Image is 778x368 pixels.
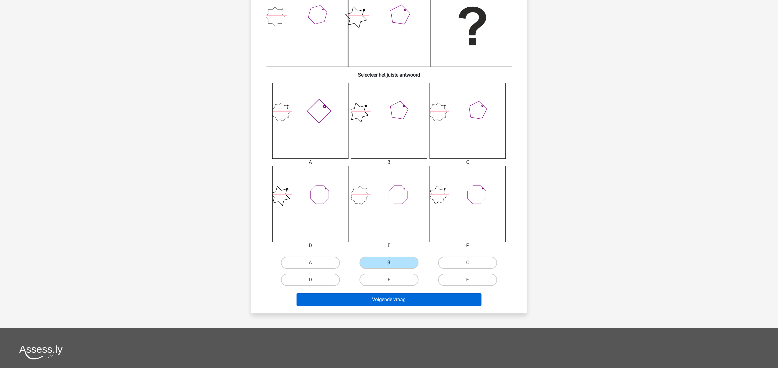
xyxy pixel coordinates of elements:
label: C [438,257,497,269]
button: Volgende vraag [297,293,481,306]
label: A [281,257,340,269]
label: F [438,274,497,286]
div: D [268,242,353,249]
label: B [360,257,418,269]
label: E [360,274,418,286]
div: F [425,242,510,249]
img: Assessly logo [19,345,63,359]
div: E [346,242,432,249]
div: B [346,159,432,166]
div: C [425,159,510,166]
label: D [281,274,340,286]
div: A [268,159,353,166]
h6: Selecteer het juiste antwoord [261,67,517,78]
